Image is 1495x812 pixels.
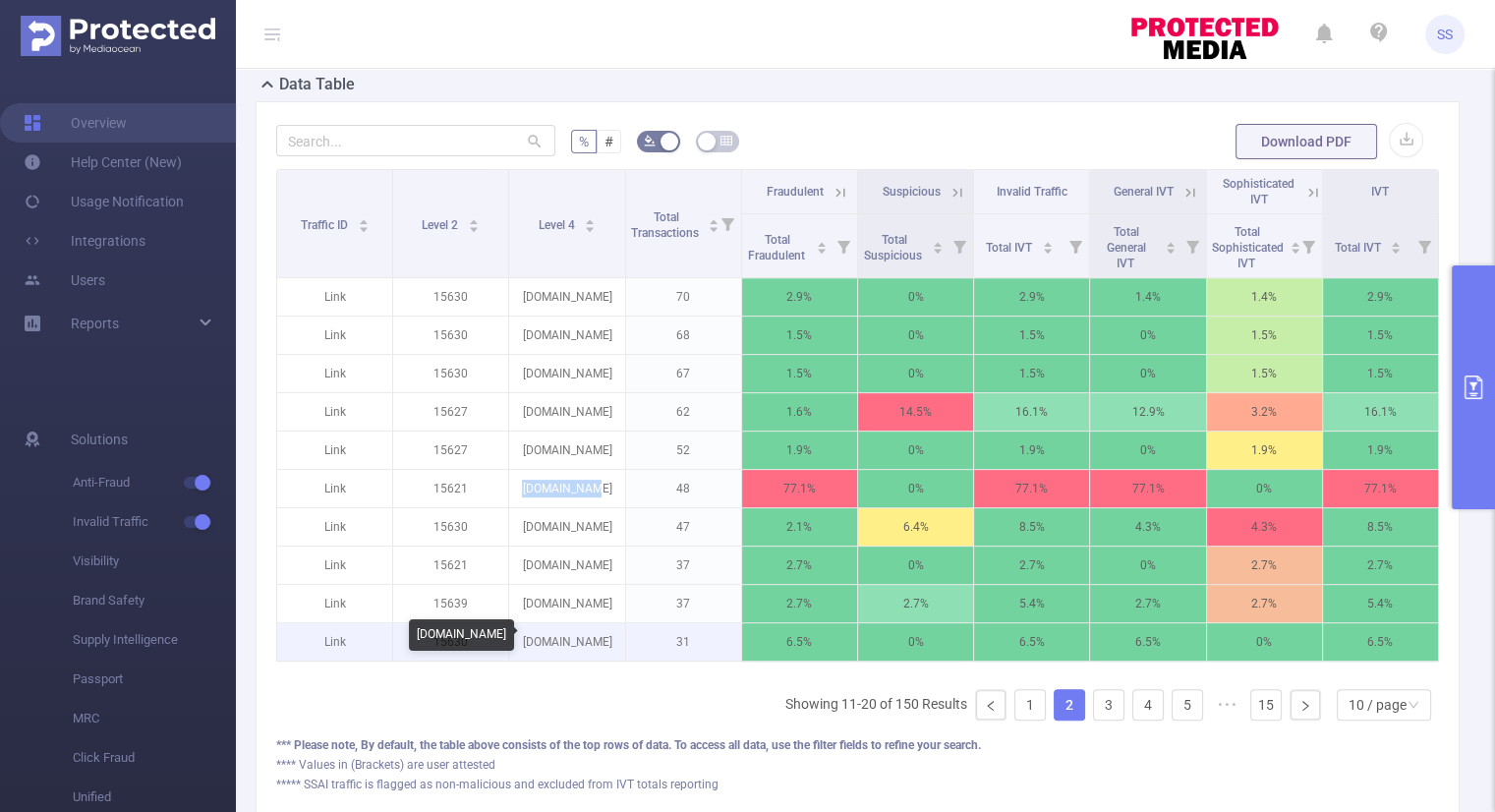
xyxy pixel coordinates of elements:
i: Filter menu [830,214,857,277]
i: Filter menu [1179,214,1206,277]
p: 15630 [393,623,508,661]
i: Filter menu [714,170,741,277]
p: Link [277,623,392,661]
p: Link [277,547,392,584]
i: icon: caret-down [816,246,827,252]
a: 1 [1015,690,1045,720]
p: 8.5% [974,508,1089,546]
div: **** Values in (Brackets) are user attested [276,756,1439,774]
i: icon: table [720,135,732,146]
p: 48 [626,470,741,507]
i: icon: caret-up [816,239,827,245]
p: 2.7% [1090,585,1205,622]
span: Level 4 [539,218,578,232]
p: 2.1% [742,508,857,546]
p: 2.9% [1323,278,1438,316]
p: 16.1% [1323,393,1438,431]
span: Passport [73,660,236,699]
p: 68 [626,317,741,354]
span: Total IVT [986,241,1035,255]
div: Sort [1290,239,1301,251]
div: Sort [358,216,370,228]
p: 14.5% [858,393,973,431]
span: Reports [71,316,119,331]
p: 1.4% [1207,278,1322,316]
i: icon: caret-up [1391,239,1402,245]
p: [DOMAIN_NAME] [509,355,624,392]
div: Sort [1042,239,1054,251]
span: MRC [73,699,236,738]
p: 15621 [393,547,508,584]
span: Solutions [71,420,128,459]
p: 0% [858,432,973,469]
span: SS [1437,15,1453,54]
span: Supply Intelligence [73,620,236,660]
i: icon: caret-up [1291,239,1301,245]
p: 1.5% [974,317,1089,354]
p: [DOMAIN_NAME] [509,278,624,316]
div: *** Please note, By default, the table above consists of the top rows of data. To access all data... [276,736,1439,754]
p: Link [277,585,392,622]
p: 1.5% [1207,317,1322,354]
a: 15 [1251,690,1281,720]
p: 2.7% [974,547,1089,584]
p: 62 [626,393,741,431]
p: 5.4% [1323,585,1438,622]
p: 77.1% [1323,470,1438,507]
li: Previous Page [975,689,1006,721]
p: 2.7% [742,547,857,584]
p: [DOMAIN_NAME] [509,508,624,546]
span: Sophisticated IVT [1223,177,1294,206]
p: 12.9% [1090,393,1205,431]
p: 0% [1090,355,1205,392]
p: 16.1% [974,393,1089,431]
p: Link [277,508,392,546]
i: icon: caret-up [1165,239,1176,245]
i: icon: caret-down [933,246,944,252]
i: icon: caret-up [585,216,596,222]
p: 0% [1090,547,1205,584]
p: 31 [626,623,741,661]
p: 1.5% [742,355,857,392]
li: 4 [1132,689,1164,721]
p: 2.7% [742,585,857,622]
p: 37 [626,547,741,584]
i: icon: caret-up [358,216,369,222]
div: Sort [708,216,719,228]
p: Link [277,393,392,431]
span: Visibility [73,542,236,581]
i: icon: caret-down [1042,246,1053,252]
input: Search... [276,125,555,156]
i: icon: right [1299,700,1311,712]
span: General IVT [1114,185,1174,199]
i: icon: left [985,700,997,712]
p: Link [277,470,392,507]
p: 15630 [393,355,508,392]
i: icon: caret-up [469,216,480,222]
p: 1.9% [1207,432,1322,469]
i: Filter menu [1410,214,1438,277]
p: 15630 [393,317,508,354]
a: Reports [71,304,119,343]
div: Sort [1390,239,1402,251]
p: [DOMAIN_NAME] [509,470,624,507]
p: 4.3% [1090,508,1205,546]
p: Link [277,317,392,354]
img: Protected Media [21,16,215,56]
a: 5 [1173,690,1202,720]
li: Next Page [1290,689,1321,721]
a: Usage Notification [24,182,184,221]
p: 6.5% [1090,623,1205,661]
p: 15630 [393,508,508,546]
p: 1.5% [974,355,1089,392]
p: 0% [858,623,973,661]
li: 3 [1093,689,1124,721]
span: Total Transactions [631,210,702,240]
p: 6.5% [974,623,1089,661]
i: icon: caret-up [1042,239,1053,245]
p: 5.4% [974,585,1089,622]
p: 52 [626,432,741,469]
p: Link [277,278,392,316]
p: 3.2% [1207,393,1322,431]
p: 4.3% [1207,508,1322,546]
